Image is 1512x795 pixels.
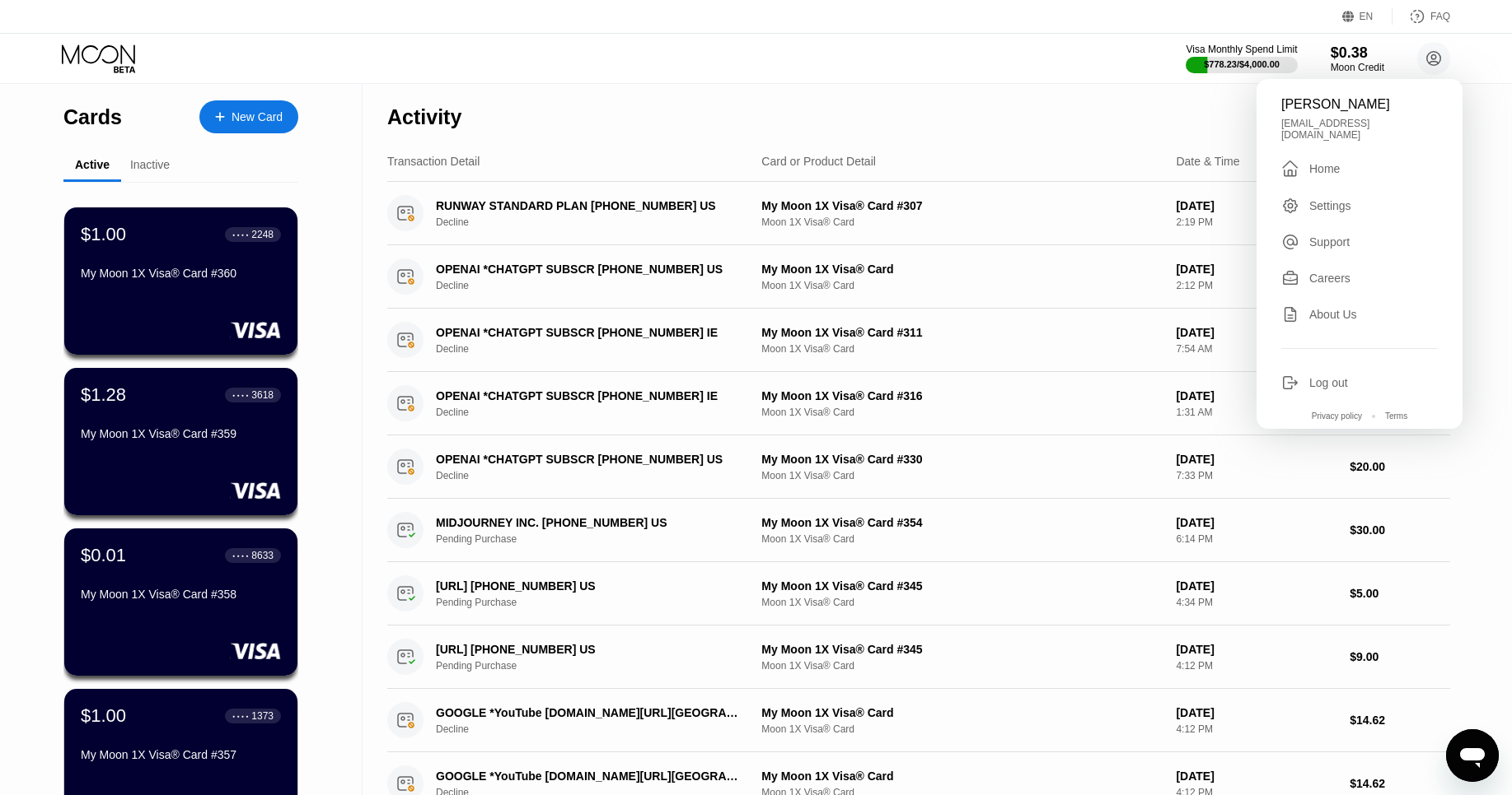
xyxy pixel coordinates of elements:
div: 4:34 PM [1176,597,1336,608]
div: $14.62 [1350,714,1450,727]
div: 1373 [251,710,274,722]
div: [DATE] [1176,326,1336,339]
div: My Moon 1X Visa® Card #354 [761,516,1163,529]
div: Home [1281,159,1438,179]
div: Visa Monthly Spend Limit [1186,44,1297,55]
div: Decline [436,343,761,355]
div: Moon 1X Visa® Card [761,660,1163,672]
div: 4:12 PM [1176,723,1336,735]
div: $1.28● ● ● ●3618My Moon 1X Visa® Card #359 [64,368,297,515]
div: Careers [1309,272,1351,285]
div: Visa Monthly Spend Limit$778.23/$4,000.00 [1186,44,1297,73]
div: [DATE] [1176,199,1336,212]
div: $9.00 [1350,650,1450,663]
div: [DATE] [1176,263,1336,276]
div: $0.38Moon Credit [1331,44,1384,73]
div: Pending Purchase [436,660,761,672]
div: [EMAIL_ADDRESS][DOMAIN_NAME] [1281,118,1438,141]
div: $5.00 [1350,587,1450,600]
div: Terms [1385,411,1407,421]
div: 3618 [251,389,274,401]
div: MIDJOURNEY INC. [PHONE_NUMBER] US [436,516,738,529]
div: $1.00 [81,705,126,727]
div: About Us [1281,305,1438,323]
div: Decline [436,216,761,228]
div: Moon 1X Visa® Card [761,343,1163,355]
div: [DATE] [1176,769,1336,783]
div: Settings [1309,199,1351,212]
div: [PERSON_NAME] [1281,97,1438,112]
div: FAQ [1430,11,1450,22]
div: My Moon 1X Visa® Card [761,769,1163,783]
div: Moon 1X Visa® Card [761,280,1163,291]
div: Moon 1X Visa® Card [761,723,1163,735]
div: Home [1309,162,1340,175]
div: FAQ [1393,8,1450,25]
div: ● ● ● ● [232,232,249,237]
div: MIDJOURNEY INC. [PHONE_NUMBER] USPending PurchaseMy Moon 1X Visa® Card #354Moon 1X Visa® Card[DAT... [387,499,1450,562]
div: GOOGLE *YouTube [DOMAIN_NAME][URL][GEOGRAPHIC_DATA]DeclineMy Moon 1X Visa® CardMoon 1X Visa® Card... [387,689,1450,752]
div: Decline [436,280,761,291]
div: GOOGLE *YouTube [DOMAIN_NAME][URL][GEOGRAPHIC_DATA] [436,769,738,783]
div: Privacy policy [1312,411,1362,421]
div: Pending Purchase [436,533,761,545]
div: Card or Product Detail [761,155,876,168]
div: 6:14 PM [1176,533,1336,545]
div: ● ● ● ● [232,553,249,558]
div: 2:19 PM [1176,216,1336,228]
div: Inactive [130,158,170,171]
div: Transaction Detail [387,155,480,168]
div: RUNWAY STANDARD PLAN [PHONE_NUMBER] US [436,199,738,212]
div: My Moon 1X Visa® Card [761,706,1163,719]
div: My Moon 1X Visa® Card #360 [81,267,281,280]
div: 4:12 PM [1176,660,1336,672]
div: $778.23 / $4,000.00 [1204,59,1280,69]
div: Decline [436,470,761,481]
div: OPENAI *CHATGPT SUBSCR [PHONE_NUMBER] USDeclineMy Moon 1X Visa® CardMoon 1X Visa® Card[DATE]2:12 ... [387,245,1450,309]
div: Log out [1309,376,1348,389]
div: Date & Time [1176,155,1239,168]
div: My Moon 1X Visa® Card #345 [761,643,1163,656]
div: My Moon 1X Visa® Card #307 [761,199,1163,212]
div: 1:31 AM [1176,407,1336,418]
div: $0.01● ● ● ●8633My Moon 1X Visa® Card #358 [64,528,297,676]
div: 7:54 AM [1176,343,1336,355]
div: ● ● ● ● [232,393,249,397]
div: Active [75,158,110,171]
div: About Us [1309,308,1357,321]
div: [DATE] [1176,706,1336,719]
div: [URL] [PHONE_NUMBER] US [436,579,738,593]
div: Moon 1X Visa® Card [761,533,1163,545]
div: $1.00 [81,224,126,245]
div: New Card [232,110,283,124]
div: Activity [387,105,461,129]
div: 8633 [251,550,274,561]
div: My Moon 1X Visa® Card [761,263,1163,276]
div: Pending Purchase [436,597,761,608]
div: My Moon 1X Visa® Card #316 [761,389,1163,402]
div: Moon 1X Visa® Card [761,470,1163,481]
div: Moon 1X Visa® Card [761,407,1163,418]
div: [DATE] [1176,579,1336,593]
div: Support [1309,235,1350,249]
div: [DATE] [1176,453,1336,466]
div: Decline [436,723,761,735]
div: EN [1342,8,1393,25]
div: 2:12 PM [1176,280,1336,291]
iframe: Button to launch messaging window [1446,729,1499,782]
div: My Moon 1X Visa® Card #345 [761,579,1163,593]
div: EN [1360,11,1374,22]
div: GOOGLE *YouTube [DOMAIN_NAME][URL][GEOGRAPHIC_DATA] [436,706,738,719]
div: New Card [199,100,298,133]
div: OPENAI *CHATGPT SUBSCR [PHONE_NUMBER] IEDeclineMy Moon 1X Visa® Card #316Moon 1X Visa® Card[DATE]... [387,372,1450,435]
div:  [1281,159,1299,179]
div: $1.28 [81,384,126,406]
div: $14.62 [1350,777,1450,790]
div: My Moon 1X Visa® Card #330 [761,453,1163,466]
div: [URL] [PHONE_NUMBER] USPending PurchaseMy Moon 1X Visa® Card #345Moon 1X Visa® Card[DATE]4:34 PM$... [387,562,1450,625]
div: [DATE] [1176,643,1336,656]
div: My Moon 1X Visa® Card #357 [81,748,281,761]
